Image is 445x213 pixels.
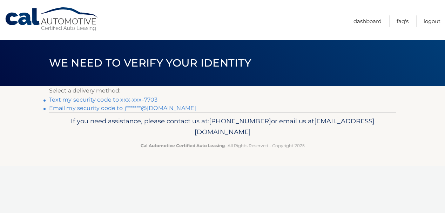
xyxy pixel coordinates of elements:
a: Text my security code to xxx-xxx-7703 [49,96,158,103]
p: Select a delivery method: [49,86,396,96]
span: [PHONE_NUMBER] [209,117,271,125]
p: If you need assistance, please contact us at: or email us at [54,116,392,138]
a: Logout [424,15,440,27]
a: Dashboard [353,15,382,27]
span: We need to verify your identity [49,56,251,69]
strong: Cal Automotive Certified Auto Leasing [141,143,225,148]
p: - All Rights Reserved - Copyright 2025 [54,142,392,149]
a: Cal Automotive [5,7,99,32]
a: Email my security code to j*******@[DOMAIN_NAME] [49,105,196,111]
a: FAQ's [397,15,409,27]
